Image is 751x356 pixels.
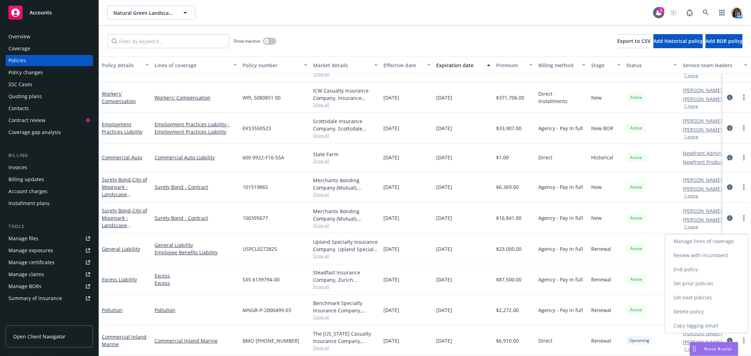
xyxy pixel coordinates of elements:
[496,306,519,314] span: $2,272.00
[705,346,732,352] span: Nova Assist
[493,57,536,74] button: Premium
[155,94,237,101] a: Workers' Compensation
[726,153,734,162] a: circleInformation
[233,38,260,44] span: Show inactive
[591,183,602,191] span: New
[383,125,399,132] span: [DATE]
[8,233,38,244] div: Manage files
[313,238,378,253] div: Upland Specialty Insurance Company, Upland Specialty Insurance Company, Amwins
[496,154,509,161] span: $1.00
[6,245,93,256] a: Manage exposures
[8,55,26,66] div: Policies
[6,67,93,78] a: Policy changes
[731,7,743,18] img: photo
[626,62,669,69] div: Status
[155,337,237,344] a: Commercial Inland Marine
[8,43,30,54] div: Coverage
[683,158,728,166] a: Newfront Producer
[591,154,613,161] span: Historical
[436,337,452,344] span: [DATE]
[496,276,521,283] span: $87,500.00
[629,337,649,344] span: Upcoming
[6,318,93,325] div: Analytics hub
[8,281,42,292] div: Manage BORs
[436,62,483,69] div: Expiration date
[588,57,624,74] button: Stage
[6,269,93,280] a: Manage claims
[726,93,734,102] a: circleInformation
[313,71,378,77] span: Show all
[155,214,237,222] a: Surety Bond - Contract
[8,186,48,197] div: Account charges
[617,34,651,48] button: Export to CSV
[684,225,698,229] button: 1 more
[665,305,748,319] a: Delete policy
[383,62,423,69] div: Effective date
[155,306,237,314] a: Pollution
[591,245,611,253] span: Renewal
[243,214,268,222] span: 100395677
[240,57,310,74] button: Policy number
[155,121,237,135] a: Employment Practices Liability - Employment Practices Liability
[538,245,583,253] span: Agency - Pay in full
[436,245,452,253] span: [DATE]
[683,117,722,125] a: [PERSON_NAME]
[102,333,146,348] a: Commercial Inland Marine
[102,62,141,69] div: Policy details
[383,245,399,253] span: [DATE]
[538,214,583,222] span: Agency - Pay in full
[6,257,93,268] a: Manage certificates
[629,154,643,161] span: Active
[6,293,93,304] a: Summary of insurance
[8,127,61,138] div: Coverage gap analysis
[436,276,452,283] span: [DATE]
[155,183,237,191] a: Surety Bond - Contract
[243,94,281,101] span: WPL 5080851 00
[726,336,734,345] a: circleInformation
[683,95,722,103] a: [PERSON_NAME]
[683,216,722,223] a: [PERSON_NAME]
[617,38,651,44] span: Export to CSV
[6,115,93,126] a: Contract review
[313,117,378,132] div: Scottsdale Insurance Company, Scottsdale Insurance Company (Nationwide), RT Specialty Insurance S...
[538,183,583,191] span: Agency - Pay in full
[624,57,680,74] button: Status
[8,198,50,209] div: Installment plans
[313,191,378,197] span: Show all
[313,62,370,69] div: Market details
[538,62,578,69] div: Billing method
[683,207,722,215] a: [PERSON_NAME]
[6,91,93,102] a: Quoting plans
[433,57,493,74] button: Expiration date
[591,214,602,222] span: New
[313,177,378,191] div: Merchants Bonding Company (Mutual), Merchants Bonding Company
[684,347,698,351] button: 1 more
[243,183,268,191] span: 101519865
[629,125,643,131] span: Active
[310,57,381,74] button: Market details
[6,31,93,42] a: Overview
[99,57,152,74] button: Policy details
[313,330,378,345] div: The [US_STATE] Casualty Insurance Company, Liberty Mutual
[155,249,237,256] a: Employee Benefits Liability
[155,279,237,287] a: Excess
[740,336,748,345] a: more
[740,93,748,102] a: more
[496,62,525,69] div: Premium
[629,184,643,190] span: Active
[383,94,399,101] span: [DATE]
[591,337,611,344] span: Renewal
[313,345,378,351] span: Show all
[436,183,452,191] span: [DATE]
[383,276,399,283] span: [DATE]
[680,57,750,74] button: Service team leaders
[8,293,62,304] div: Summary of insurance
[8,31,30,42] div: Overview
[107,34,229,48] input: Filter by keyword...
[381,57,433,74] button: Effective date
[436,125,452,132] span: [DATE]
[102,154,142,161] a: Commercial Auto
[102,246,140,252] a: General Liability
[155,272,237,279] a: Excess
